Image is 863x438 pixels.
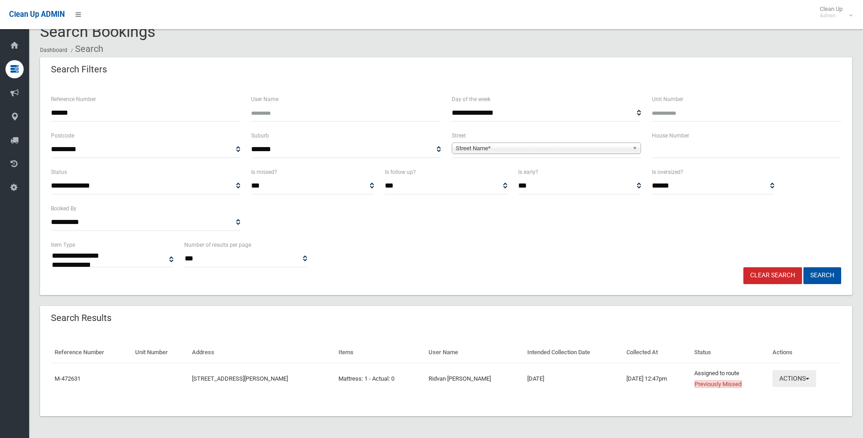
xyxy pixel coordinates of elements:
[524,363,623,394] td: [DATE]
[335,342,424,363] th: Items
[691,363,769,394] td: Assigned to route
[335,363,424,394] td: Mattress: 1 - Actual: 0
[694,380,742,388] span: Previously Missed
[40,22,156,41] span: Search Bookings
[820,12,843,19] small: Admin
[192,375,288,382] a: [STREET_ADDRESS][PERSON_NAME]
[131,342,188,363] th: Unit Number
[623,363,691,394] td: [DATE] 12:47pm
[40,47,67,53] a: Dashboard
[251,94,278,104] label: User Name
[69,41,103,57] li: Search
[9,10,65,19] span: Clean Up ADMIN
[691,342,769,363] th: Status
[452,131,466,141] label: Street
[251,167,277,177] label: Is missed?
[51,94,96,104] label: Reference Number
[184,240,251,250] label: Number of results per page
[803,267,841,284] button: Search
[524,342,623,363] th: Intended Collection Date
[188,342,335,363] th: Address
[251,131,269,141] label: Suburb
[51,167,67,177] label: Status
[51,240,75,250] label: Item Type
[51,342,131,363] th: Reference Number
[425,342,524,363] th: User Name
[652,131,689,141] label: House Number
[743,267,802,284] a: Clear Search
[456,143,629,154] span: Street Name*
[623,342,691,363] th: Collected At
[518,167,538,177] label: Is early?
[55,375,81,382] a: M-472631
[425,363,524,394] td: Ridvan [PERSON_NAME]
[652,167,683,177] label: Is oversized?
[452,94,490,104] label: Day of the week
[769,342,841,363] th: Actions
[51,131,74,141] label: Postcode
[815,5,852,19] span: Clean Up
[51,204,76,214] label: Booked By
[772,370,816,387] button: Actions
[385,167,416,177] label: Is follow up?
[40,309,122,327] header: Search Results
[652,94,683,104] label: Unit Number
[40,61,118,78] header: Search Filters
